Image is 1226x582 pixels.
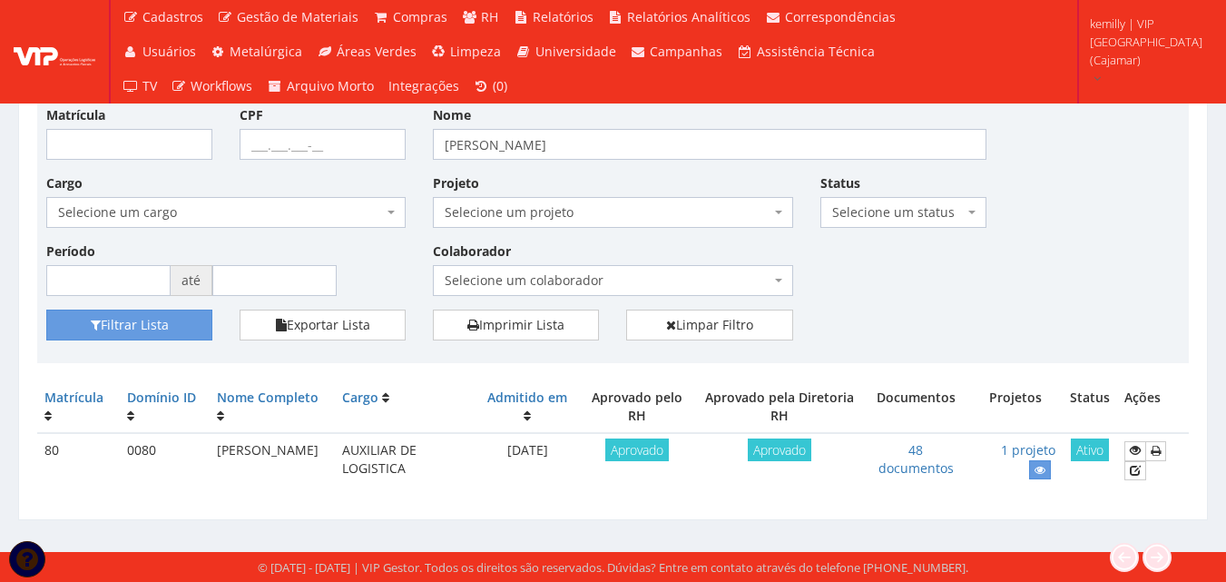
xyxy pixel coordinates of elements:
td: [DATE] [477,433,577,488]
th: Documentos [863,381,968,433]
span: Selecione um projeto [433,197,792,228]
a: Nome Completo [217,389,319,406]
td: AUXILIAR DE LOGISTICA [335,433,478,488]
label: Matrícula [46,106,105,124]
a: Imprimir Lista [433,310,599,340]
label: Colaborador [433,242,511,261]
img: logo [14,38,95,65]
a: Áreas Verdes [309,35,424,69]
a: Integrações [381,69,466,104]
a: Workflows [164,69,260,104]
label: Projeto [433,174,479,192]
a: Metalúrgica [203,35,310,69]
label: Nome [433,106,471,124]
th: Aprovado pelo RH [577,381,696,433]
span: TV [142,77,157,94]
span: Gestão de Materiais [237,8,358,25]
a: Campanhas [623,35,731,69]
span: Arquivo Morto [287,77,374,94]
div: © [DATE] - [DATE] | VIP Gestor. Todos os direitos são reservados. Dúvidas? Entre em contato atrav... [258,559,968,577]
span: até [171,265,212,296]
input: ___.___.___-__ [240,129,406,160]
a: Universidade [508,35,623,69]
span: Selecione um cargo [58,203,383,222]
span: Aprovado [748,439,811,461]
span: Selecione um status [832,203,964,222]
button: Filtrar Lista [46,310,212,340]
th: Ações [1117,381,1189,433]
a: Admitido em [487,389,567,406]
span: Workflows [191,77,252,94]
a: Usuários [115,35,203,69]
th: Status [1063,381,1117,433]
span: Usuários [142,43,196,60]
span: Assistência Técnica [757,43,875,60]
a: Assistência Técnica [730,35,882,69]
span: Limpeza [450,43,501,60]
span: Compras [393,8,447,25]
td: 80 [37,433,120,488]
span: Campanhas [650,43,722,60]
a: Limpeza [424,35,509,69]
button: Exportar Lista [240,310,406,340]
span: Selecione um colaborador [433,265,792,296]
span: Metalúrgica [230,43,302,60]
a: 48 documentos [878,441,954,477]
span: Aprovado [605,439,669,461]
a: (0) [466,69,515,104]
span: Áreas Verdes [337,43,417,60]
a: Matrícula [44,389,103,406]
label: Status [820,174,860,192]
label: Período [46,242,95,261]
span: RH [481,8,498,25]
label: Cargo [46,174,83,192]
a: TV [115,69,164,104]
a: 1 projeto [1001,441,1055,459]
th: Aprovado pela Diretoria RH [696,381,863,433]
span: (0) [493,77,507,94]
label: CPF [240,106,263,124]
span: Correspondências [785,8,896,25]
span: Relatórios [533,8,593,25]
span: Selecione um projeto [445,203,770,222]
span: Universidade [535,43,616,60]
a: Limpar Filtro [626,310,792,340]
a: Cargo [342,389,378,406]
a: Domínio ID [127,389,196,406]
th: Projetos [969,381,1063,433]
td: 0080 [120,433,210,488]
span: kemilly | VIP [GEOGRAPHIC_DATA] (Cajamar) [1090,15,1202,69]
span: Selecione um colaborador [445,271,770,290]
td: [PERSON_NAME] [210,433,335,488]
a: Arquivo Morto [260,69,381,104]
span: Ativo [1071,439,1109,461]
span: Selecione um cargo [46,197,406,228]
span: Cadastros [142,8,203,25]
span: Selecione um status [820,197,986,228]
span: Relatórios Analíticos [627,8,750,25]
span: Integrações [388,77,459,94]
